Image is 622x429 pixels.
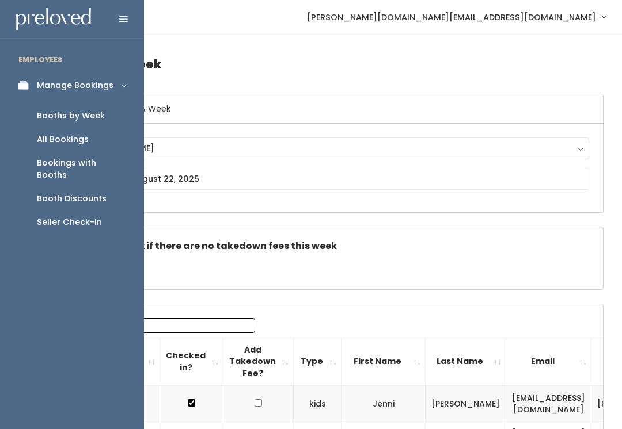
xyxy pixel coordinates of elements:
label: Search: [66,318,255,333]
div: Bookings with Booths [37,157,126,181]
h4: Booths by Week [59,48,604,80]
a: [PERSON_NAME][DOMAIN_NAME][EMAIL_ADDRESS][DOMAIN_NAME] [295,5,617,29]
div: Booth Discounts [37,193,107,205]
th: Email: activate to sort column ascending [506,338,591,385]
img: preloved logo [16,8,91,30]
span: [PERSON_NAME][DOMAIN_NAME][EMAIL_ADDRESS][DOMAIN_NAME] [307,11,596,24]
div: Booths by Week [37,110,105,122]
td: kids [294,386,342,422]
td: [EMAIL_ADDRESS][DOMAIN_NAME] [506,386,591,422]
td: Jenni [342,386,426,422]
th: First Name: activate to sort column ascending [342,338,426,385]
input: August 16 - August 22, 2025 [73,168,589,190]
h5: Check this box if there are no takedown fees this week [73,241,589,251]
h6: Select Location & Week [59,94,603,124]
div: Manage Bookings [37,79,113,91]
div: All Bookings [37,133,89,145]
th: Checked in?: activate to sort column ascending [160,338,223,385]
div: Seller Check-in [37,216,102,228]
td: [PERSON_NAME] [426,386,506,422]
input: Search: [108,318,255,333]
th: Type: activate to sort column ascending [294,338,342,385]
th: Last Name: activate to sort column ascending [426,338,506,385]
button: [PERSON_NAME] [73,137,589,159]
div: [PERSON_NAME] [84,142,578,155]
th: Add Takedown Fee?: activate to sort column ascending [223,338,294,385]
